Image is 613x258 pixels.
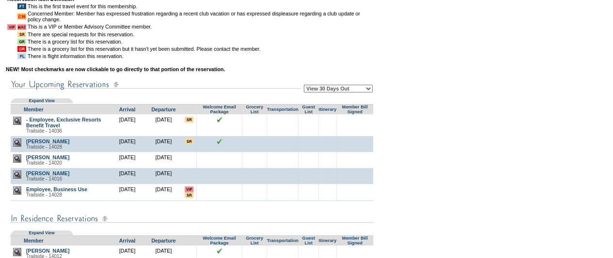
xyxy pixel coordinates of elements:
td: There is a grocery list for this reservation but it hasn't yet been submitted. Please contact the... [28,46,373,52]
a: Expand View [29,230,54,235]
td: There are special requests for this reservation. [28,31,373,37]
img: view [13,154,21,163]
a: Departure [151,238,175,243]
td: [DATE] [109,168,145,184]
span: Trailside - 14028 [26,144,62,150]
td: [DATE] [145,114,182,136]
a: Arrival [119,238,136,243]
img: subTtlConcActiveReservation.gif [10,212,374,225]
input: VIP member [185,186,193,192]
td: This is the first travel event for this membership. [28,3,373,9]
td: [DATE] [145,200,182,217]
span: Trailside - 14016 [26,176,62,182]
img: blank.gif [254,170,255,171]
td: [DATE] [109,200,145,217]
a: Grocery List [246,105,263,114]
td: [DATE] [145,184,182,200]
a: Expand View [29,98,54,103]
img: chkSmaller.gif [217,117,222,122]
img: view [13,186,21,195]
a: Member Bill Signed [342,236,368,245]
a: Arrival [119,106,136,112]
td: [DATE] [109,136,145,152]
td: There is a grocery list for this reservation. [28,39,373,45]
a: Grocery List [246,236,263,245]
a: Departure [151,106,175,112]
a: Transportation [267,238,299,243]
td: There is flight information this reservation. [28,53,373,59]
img: view [13,138,21,147]
img: icon_VipMAC.gif [17,24,26,30]
a: Welcome Email Package [203,236,236,245]
td: [DATE] [145,136,182,152]
img: icon_IsVip.gif [7,24,16,30]
img: view [13,170,21,179]
img: chkSmaller.gif [217,138,222,144]
a: Employee, Business Use [26,186,87,192]
a: Welcome Email Package [203,105,236,114]
a: [PERSON_NAME] [26,154,69,160]
a: Member Bill Signed [342,105,368,114]
img: icon_HasFlightInfo.gif [17,53,26,59]
img: blank.gif [308,186,309,187]
a: Guest List [302,236,314,245]
span: Trailside - 14028 [26,192,62,197]
a: Itinerary [318,107,336,112]
img: icon_HasSpecialRequests.gif [17,31,26,37]
a: Itinerary [318,238,336,243]
td: [DATE] [109,184,145,200]
img: view [13,117,21,125]
a: Guest List [302,105,314,114]
img: subTtlConUpcomingReservatio.gif [10,78,301,91]
a: [PERSON_NAME] [26,138,69,144]
img: icon_FirstTravel.gif [17,3,26,9]
img: icon_IsCM.gif [17,14,26,19]
a: [PERSON_NAME] [26,170,69,176]
input: There are special requests for this reservation! [185,117,193,122]
b: NEW! Most checkmarks are now clickable to go directly to that portion of the reservation. [6,66,225,72]
a: [PERSON_NAME] [26,248,69,254]
td: [DATE] [109,114,145,136]
img: icon_HasGroceryListNotSubmitted.gif [17,46,26,52]
img: view [13,248,21,256]
a: Transportation [267,107,299,112]
span: Trailside - 14036 [26,128,62,134]
td: [DATE] [109,152,145,168]
img: icon_HasGroceryList.gif [17,39,26,45]
img: blank.gif [283,186,283,187]
img: blank.gif [254,186,255,187]
td: This is a VIP or Member Advisory Committee member. [28,24,373,30]
img: blank.gif [283,170,283,171]
input: There are special requests for this reservation! [185,138,193,144]
img: chkSmaller.gif [217,248,222,254]
td: [DATE] [145,168,182,184]
a: Member [24,238,44,243]
input: There are special requests for this reservation! [185,192,193,198]
img: blank.gif [308,170,309,171]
